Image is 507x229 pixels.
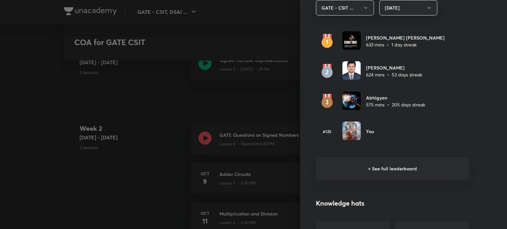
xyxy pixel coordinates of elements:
[366,64,422,71] h6: [PERSON_NAME]
[342,92,361,110] img: Avatar
[316,198,469,208] h4: Knowledge hats
[366,41,445,48] p: 633 mins • 1 day streak
[316,157,469,180] h6: + See full leaderboard
[342,31,361,50] img: Avatar
[366,128,374,135] h6: You
[316,34,338,48] img: rank1.svg
[366,34,445,41] h6: [PERSON_NAME] [PERSON_NAME]
[342,122,361,140] img: Avatar
[316,64,338,78] img: rank2.svg
[366,71,422,78] p: 624 mins • 53 days streak
[366,101,425,108] p: 575 mins • 205 days streak
[366,94,425,101] h6: Abhigyan
[316,129,338,134] h6: #125
[316,94,338,108] img: rank3.svg
[342,61,361,80] img: Avatar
